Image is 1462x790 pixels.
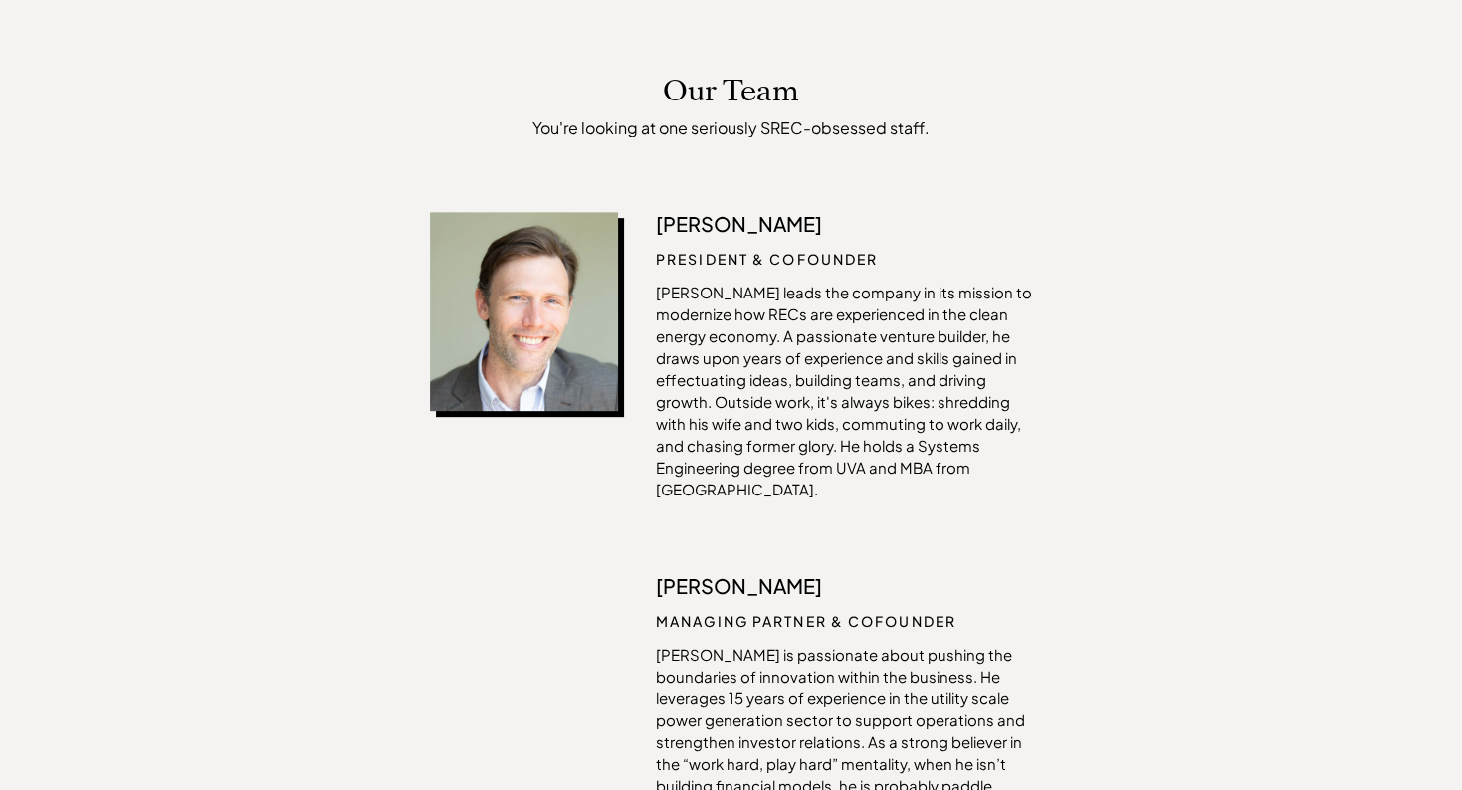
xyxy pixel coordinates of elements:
p: [PERSON_NAME] leads the company in its mission to modernize how RECs are experienced in the clean... [656,282,1032,500]
p: You're looking at one seriously SREC-obsessed staff. [430,118,1032,137]
p: President & Cofounder [656,248,1032,270]
p: [PERSON_NAME] [656,212,1032,236]
p: managing partner & cofounder [656,610,1032,632]
p: Our Team [663,75,799,108]
p: [PERSON_NAME] [656,574,1032,598]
